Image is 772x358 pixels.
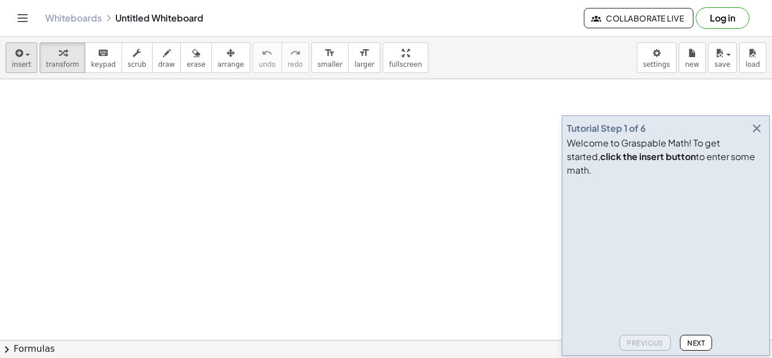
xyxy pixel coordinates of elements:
[685,61,699,68] span: new
[12,61,31,68] span: insert
[281,42,309,73] button: redoredo
[600,150,696,162] b: click the insert button
[128,61,146,68] span: scrub
[593,13,684,23] span: Collaborate Live
[98,46,109,60] i: keyboard
[253,42,282,73] button: undoundo
[745,61,760,68] span: load
[324,46,335,60] i: format_size
[187,61,205,68] span: erase
[91,61,116,68] span: keypad
[708,42,737,73] button: save
[180,42,211,73] button: erase
[311,42,349,73] button: format_sizesmaller
[158,61,175,68] span: draw
[211,42,250,73] button: arrange
[152,42,181,73] button: draw
[567,122,646,135] div: Tutorial Step 1 of 6
[637,42,676,73] button: settings
[687,339,705,347] span: Next
[85,42,122,73] button: keyboardkeypad
[40,42,85,73] button: transform
[354,61,374,68] span: larger
[643,61,670,68] span: settings
[584,8,693,28] button: Collaborate Live
[45,12,102,24] a: Whiteboards
[389,61,422,68] span: fullscreen
[122,42,153,73] button: scrub
[14,9,32,27] button: Toggle navigation
[218,61,244,68] span: arrange
[679,42,706,73] button: new
[383,42,428,73] button: fullscreen
[348,42,380,73] button: format_sizelarger
[567,136,765,177] div: Welcome to Graspable Math! To get started, to enter some math.
[288,61,303,68] span: redo
[739,42,766,73] button: load
[318,61,342,68] span: smaller
[359,46,370,60] i: format_size
[680,335,712,351] button: Next
[6,42,37,73] button: insert
[696,7,749,29] button: Log in
[46,61,79,68] span: transform
[714,61,730,68] span: save
[259,61,276,68] span: undo
[262,46,272,60] i: undo
[290,46,301,60] i: redo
